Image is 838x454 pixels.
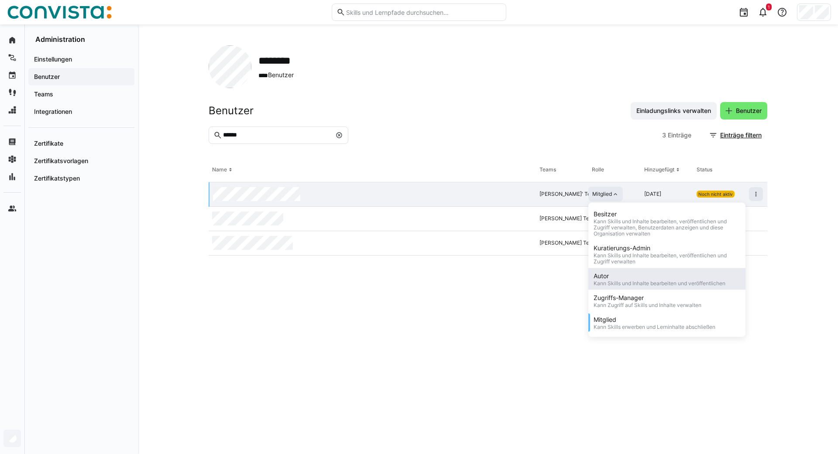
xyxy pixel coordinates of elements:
[212,166,227,173] div: Name
[697,166,712,173] div: Status
[644,191,661,197] span: [DATE]
[631,102,717,119] button: Einladungslinks verwalten
[768,4,770,10] span: 1
[209,104,254,117] h2: Benutzer
[592,191,612,198] div: Mitglied
[539,215,597,222] div: [PERSON_NAME] Team
[704,126,767,144] button: Einträge filtern
[635,106,712,115] span: Einladungslinks verwalten
[345,8,501,16] input: Skills und Lernpfade durchsuchen…
[668,131,691,140] span: Einträge
[258,71,302,80] span: Benutzer
[539,239,597,246] div: [PERSON_NAME] Team
[720,102,767,119] button: Benutzer
[735,106,763,115] span: Benutzer
[662,131,666,140] span: 3
[644,166,674,173] div: Hinzugefügt
[539,191,598,198] div: [PERSON_NAME]' Team
[698,191,733,197] span: Noch nicht aktiv
[592,166,604,173] div: Rolle
[719,131,763,140] span: Einträge filtern
[539,166,556,173] div: Teams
